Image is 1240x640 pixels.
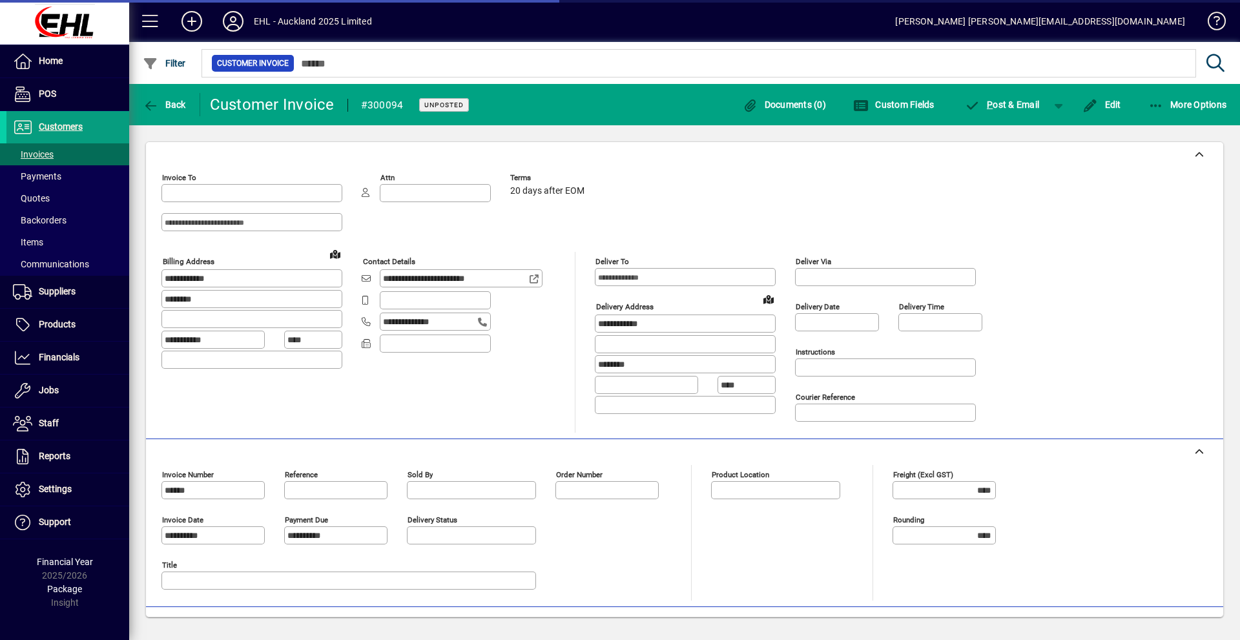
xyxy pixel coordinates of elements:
a: Reports [6,440,129,473]
span: Staff [39,418,59,428]
button: Filter [139,52,189,75]
a: Invoices [6,143,129,165]
app-page-header-button: Back [129,93,200,116]
a: Settings [6,473,129,506]
mat-label: Rounding [893,515,924,524]
mat-label: Invoice number [162,470,214,479]
span: Settings [39,484,72,494]
mat-label: Attn [380,173,395,182]
mat-label: Courier Reference [796,393,855,402]
a: Support [6,506,129,539]
mat-label: Invoice To [162,173,196,182]
button: Back [139,93,189,116]
span: Items [13,237,43,247]
button: Add [171,10,212,33]
mat-label: Reference [285,470,318,479]
div: EHL - Auckland 2025 Limited [254,11,372,32]
a: Products [6,309,129,341]
span: Suppliers [39,286,76,296]
span: Documents (0) [742,99,826,110]
mat-label: Delivery status [408,515,457,524]
span: Package [47,584,82,594]
mat-label: Order number [556,470,603,479]
span: Filter [143,58,186,68]
div: Customer Invoice [210,94,335,115]
div: [PERSON_NAME] [PERSON_NAME][EMAIL_ADDRESS][DOMAIN_NAME] [895,11,1185,32]
a: Payments [6,165,129,187]
span: Invoices [13,149,54,160]
span: Unposted [424,101,464,109]
span: 20 days after EOM [510,186,584,196]
div: #300094 [361,95,404,116]
mat-label: Title [162,561,177,570]
a: Staff [6,408,129,440]
span: Reports [39,451,70,461]
button: Post & Email [958,93,1046,116]
a: Knowledge Base [1198,3,1224,45]
button: Edit [1079,93,1124,116]
mat-label: Payment due [285,515,328,524]
mat-label: Delivery date [796,302,840,311]
button: Custom Fields [850,93,938,116]
span: More Options [1148,99,1227,110]
span: Support [39,517,71,527]
mat-label: Instructions [796,347,835,356]
a: Jobs [6,375,129,407]
span: Customers [39,121,83,132]
span: Backorders [13,215,67,225]
a: POS [6,78,129,110]
mat-label: Invoice date [162,515,203,524]
mat-label: Product location [712,470,769,479]
span: Financials [39,352,79,362]
button: More Options [1145,93,1230,116]
a: Financials [6,342,129,374]
button: Profile [212,10,254,33]
span: ost & Email [965,99,1040,110]
mat-label: Delivery time [899,302,944,311]
span: Communications [13,259,89,269]
span: Terms [510,174,588,182]
span: Home [39,56,63,66]
mat-label: Sold by [408,470,433,479]
a: View on map [325,243,346,264]
a: Backorders [6,209,129,231]
span: POS [39,88,56,99]
a: Quotes [6,187,129,209]
a: Communications [6,253,129,275]
a: Suppliers [6,276,129,308]
span: Quotes [13,193,50,203]
mat-label: Deliver To [595,257,629,266]
span: Customer Invoice [217,57,289,70]
a: View on map [758,289,779,309]
span: Financial Year [37,557,93,567]
span: Edit [1082,99,1121,110]
span: Payments [13,171,61,181]
span: Products [39,319,76,329]
span: P [987,99,993,110]
span: Jobs [39,385,59,395]
a: Home [6,45,129,77]
mat-label: Freight (excl GST) [893,470,953,479]
span: Custom Fields [853,99,935,110]
button: Documents (0) [739,93,829,116]
mat-label: Deliver via [796,257,831,266]
span: Back [143,99,186,110]
a: Items [6,231,129,253]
